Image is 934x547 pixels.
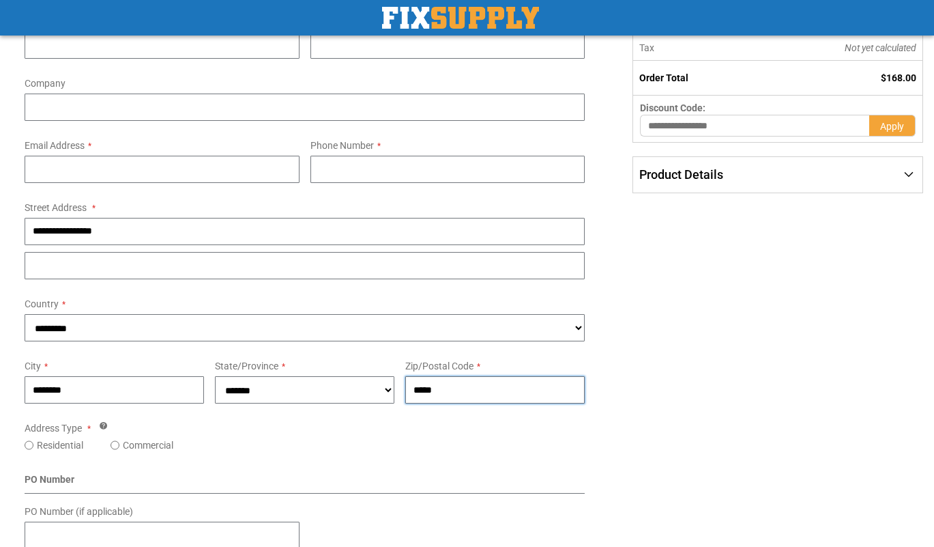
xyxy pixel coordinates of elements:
span: Apply [880,121,904,132]
button: Apply [869,115,916,137]
span: PO Number (if applicable) [25,506,133,517]
div: PO Number [25,473,585,494]
span: Discount Code: [640,102,705,113]
strong: Order Total [639,72,688,83]
span: Phone Number [310,140,374,151]
img: Fix Industrial Supply [382,7,539,29]
span: Company [25,78,65,89]
span: Country [25,298,59,309]
span: Product Details [639,167,723,182]
span: $168.00 [881,72,916,83]
span: Not yet calculated [845,42,916,53]
span: Street Address [25,202,87,213]
span: Email Address [25,140,85,151]
span: Address Type [25,423,82,434]
a: store logo [382,7,539,29]
span: Zip/Postal Code [405,361,473,371]
label: Residential [37,438,83,452]
th: Tax [633,36,762,61]
span: City [25,361,41,371]
label: Commercial [123,438,173,452]
span: State/Province [215,361,278,371]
